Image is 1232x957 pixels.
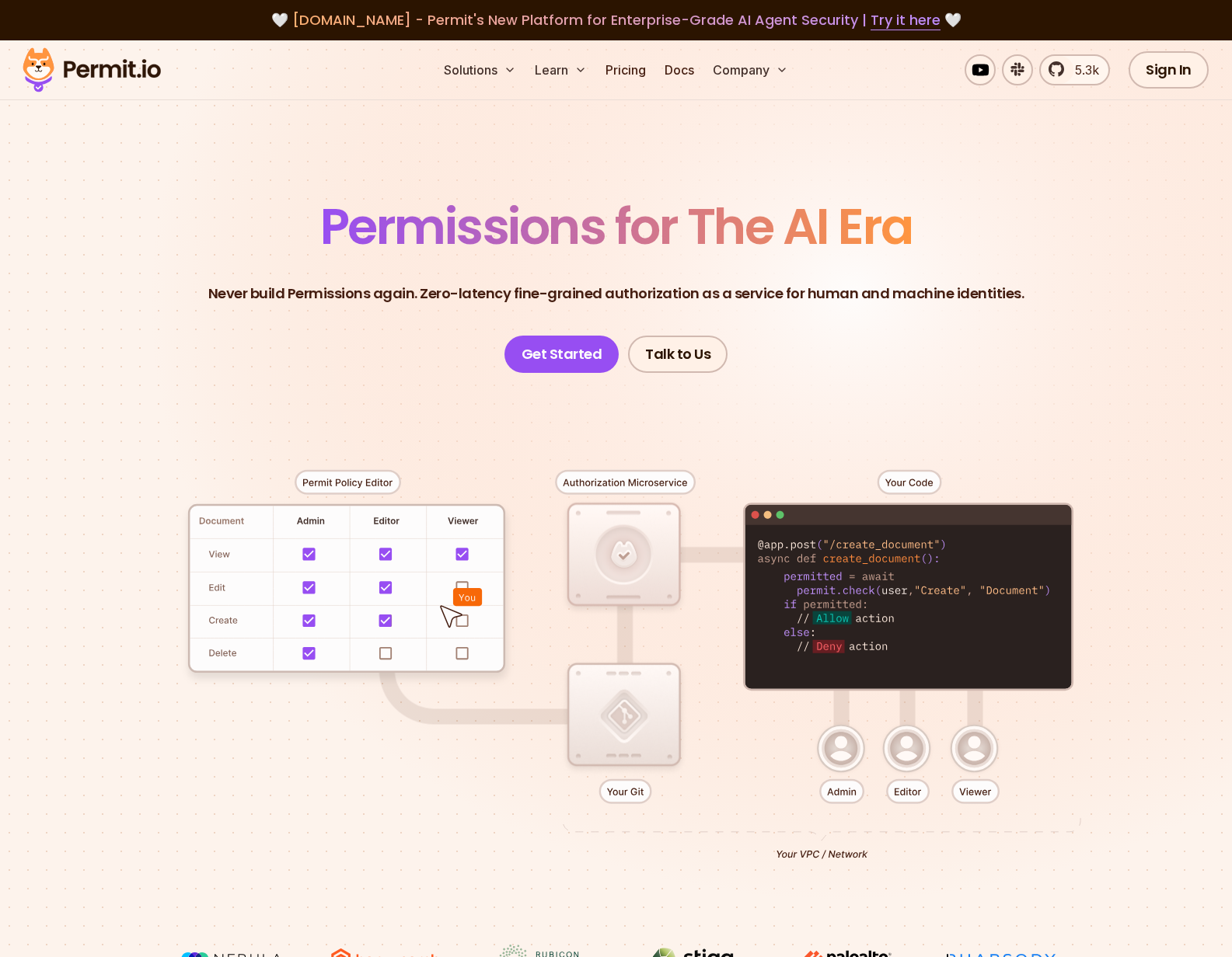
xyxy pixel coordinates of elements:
a: Docs [658,54,700,85]
a: Pricing [599,54,652,85]
a: Get Started [504,336,619,373]
a: Try it here [871,10,941,30]
p: Never build Permissions again. Zero-latency fine-grained authorization as a service for human and... [208,283,1024,304]
a: 5.3k [1039,54,1110,85]
a: Sign In [1129,51,1209,89]
img: Permit logo [16,43,168,96]
button: Company [707,54,794,85]
button: Learn [529,54,593,85]
span: Permissions for The AI Era [320,192,913,261]
span: [DOMAIN_NAME] - Permit's New Platform for Enterprise-Grade AI Agent Security | [292,10,941,30]
button: Solutions [438,54,522,85]
a: Talk to Us [628,336,728,373]
span: 5.3k [1066,61,1099,79]
div: 🤍 🤍 [37,9,1195,31]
